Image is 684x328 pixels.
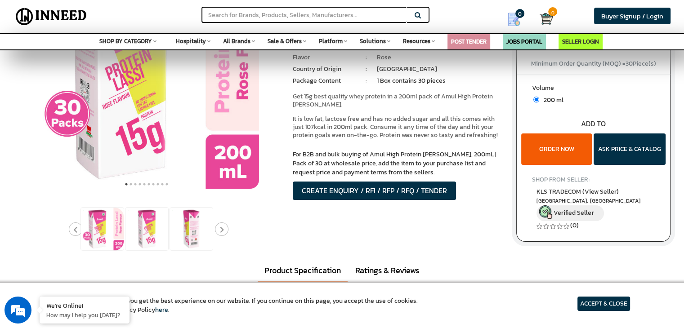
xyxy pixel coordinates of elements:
img: Amul High Protein Rose Lassi, 200mL [125,208,168,250]
img: Amul High Protein Rose Lassi, 200mL [170,208,213,250]
span: 0 [515,9,524,18]
a: (0) [570,221,579,230]
span: 200 ml [539,95,563,105]
li: : [356,53,377,62]
img: salesiqlogo_leal7QplfZFryJ6FIlVepeu7OftD7mt8q6exU6-34PB8prfIgodN67KcxXM9Y7JQ_.png [62,217,68,222]
a: Buyer Signup / Login [594,8,671,24]
span: KLS TRADECOM [536,187,618,196]
span: Hospitality [176,37,206,45]
button: 1 [124,180,129,189]
li: Country of Origin [293,65,356,74]
li: : [356,65,377,74]
input: Search for Brands, Products, Sellers, Manufacturers... [201,7,407,23]
li: Rose [377,53,503,62]
button: 7 [151,180,156,189]
a: SELLER LOGIN [562,37,599,46]
div: We're Online! [46,301,123,310]
h4: SHOP FROM SELLER: [532,176,655,183]
a: JOBS PORTAL [506,37,542,46]
button: 2 [129,180,133,189]
img: inneed-verified-seller-icon.png [539,205,552,219]
span: SHOP BY CATEGORY [99,37,152,45]
img: Inneed.Market [12,5,90,28]
button: Previous [69,222,82,236]
span: Minimum Order Quantity (MOQ) = Piece(s) [531,59,656,68]
span: Resources [403,37,430,45]
span: Buyer Signup / Login [601,11,663,21]
textarea: Type your message and hit 'Enter' [4,226,171,258]
a: POST TENDER [451,37,487,46]
li: Package Content [293,76,356,85]
a: Ratings & Reviews [349,260,426,281]
div: Minimize live chat window [148,4,169,26]
a: my Quotes 0 [495,9,540,30]
a: Product Specification [258,260,348,282]
li: [GEOGRAPHIC_DATA] [377,65,503,74]
button: Next [215,222,228,236]
button: ASK PRICE & CATALOG [594,133,666,165]
span: Sale & Offers [268,37,302,45]
span: 30 [626,59,633,68]
article: We use cookies to ensure you get the best experience on our website. If you continue on this page... [54,297,418,315]
p: For B2B and bulk buying of Amul High Protein [PERSON_NAME], 200mL | Pack of 30 at wholesale price... [293,150,503,177]
button: 6 [147,180,151,189]
label: Volume [532,84,655,95]
button: 8 [156,180,160,189]
button: 9 [160,180,165,189]
img: Amul High Protein Rose Lassi, 200mL [81,208,124,250]
div: Chat with us now [47,50,151,62]
p: Get 15g best quality whey protein in a 200ml pack of Amul High Protein [PERSON_NAME]. [293,93,503,109]
a: here [155,305,168,315]
li: : [356,76,377,85]
a: KLS TRADECOM (View Seller) [GEOGRAPHIC_DATA], [GEOGRAPHIC_DATA] Verified Seller [536,187,650,221]
button: CREATE ENQUIRY / RFI / RFP / RFQ / TENDER [293,182,456,200]
button: 5 [142,180,147,189]
span: Platform [319,37,343,45]
span: Solutions [360,37,386,45]
a: Cart 0 [540,9,546,29]
img: Cart [540,12,553,26]
li: 1 Box contains 30 pieces [377,76,503,85]
button: ORDER NOW [521,133,592,165]
p: How may I help you today? [46,311,123,319]
em: Driven by SalesIQ [71,217,114,223]
span: All Brands [223,37,250,45]
img: Show My Quotes [507,13,521,26]
p: It is low fat, lactose free and has no added sugar and all this comes with just 107kcal in 200ml ... [293,115,503,139]
div: ADD TO [517,119,670,129]
img: logo_Zg8I0qSkbAqR2WFHt3p6CTuqpyXMFPubPcD2OT02zFN43Cy9FUNNG3NEPhM_Q1qe_.png [15,54,38,59]
span: We're online! [52,104,124,195]
button: 4 [138,180,142,189]
article: ACCEPT & CLOSE [577,297,630,311]
span: Verified Seller [554,208,594,217]
li: Flavor [293,53,356,62]
button: 3 [133,180,138,189]
span: East Delhi [536,197,650,205]
span: 0 [548,7,557,16]
button: 10 [165,180,169,189]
